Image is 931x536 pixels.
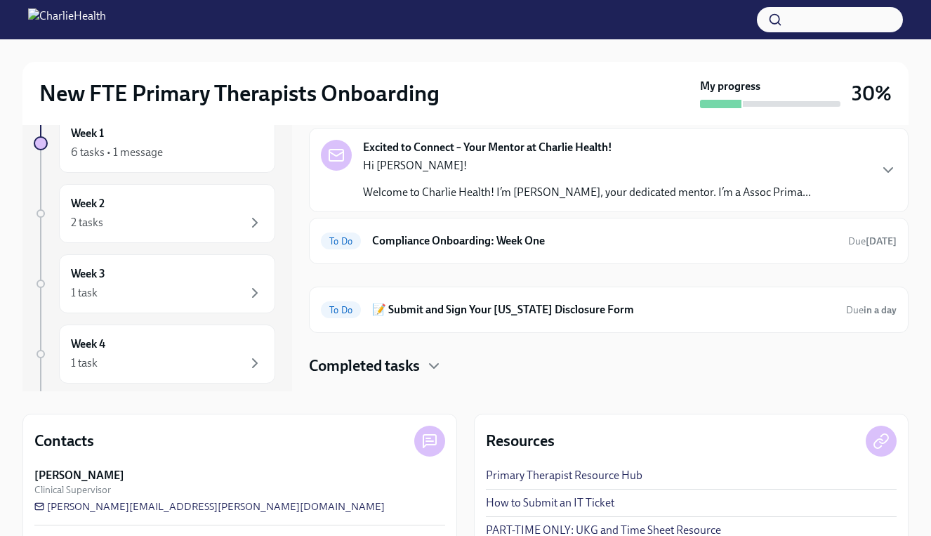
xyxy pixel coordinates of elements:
[34,468,124,483] strong: [PERSON_NAME]
[321,230,897,252] a: To DoCompliance Onboarding: Week OneDue[DATE]
[71,266,105,282] h6: Week 3
[846,303,897,317] span: October 11th, 2025 10:00
[71,215,103,230] div: 2 tasks
[28,8,106,31] img: CharlieHealth
[363,158,811,174] p: Hi [PERSON_NAME]!
[866,235,897,247] strong: [DATE]
[486,468,642,483] a: Primary Therapist Resource Hub
[372,233,837,249] h6: Compliance Onboarding: Week One
[700,79,760,94] strong: My progress
[486,431,555,452] h4: Resources
[34,483,111,497] span: Clinical Supervisor
[321,236,361,247] span: To Do
[39,79,440,107] h2: New FTE Primary Therapists Onboarding
[848,235,897,248] span: October 13th, 2025 10:00
[486,495,614,511] a: How to Submit an IT Ticket
[71,145,163,160] div: 6 tasks • 1 message
[34,325,275,384] a: Week 41 task
[321,299,897,321] a: To Do📝 Submit and Sign Your [US_STATE] Disclosure FormDuein a day
[864,304,897,316] strong: in a day
[363,140,612,155] strong: Excited to Connect – Your Mentor at Charlie Health!
[71,126,104,141] h6: Week 1
[71,196,105,211] h6: Week 2
[372,302,835,318] h6: 📝 Submit and Sign Your [US_STATE] Disclosure Form
[363,185,811,200] p: Welcome to Charlie Health! I’m [PERSON_NAME], your dedicated mentor. I’m a Assoc Prima...
[71,355,98,371] div: 1 task
[34,431,94,452] h4: Contacts
[71,336,105,352] h6: Week 4
[34,184,275,243] a: Week 22 tasks
[321,305,361,315] span: To Do
[309,355,420,377] h4: Completed tasks
[848,235,897,247] span: Due
[852,81,892,106] h3: 30%
[846,304,897,316] span: Due
[34,499,385,514] a: [PERSON_NAME][EMAIL_ADDRESS][PERSON_NAME][DOMAIN_NAME]
[309,355,909,377] div: Completed tasks
[71,285,98,301] div: 1 task
[34,254,275,313] a: Week 31 task
[34,114,275,173] a: Week 16 tasks • 1 message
